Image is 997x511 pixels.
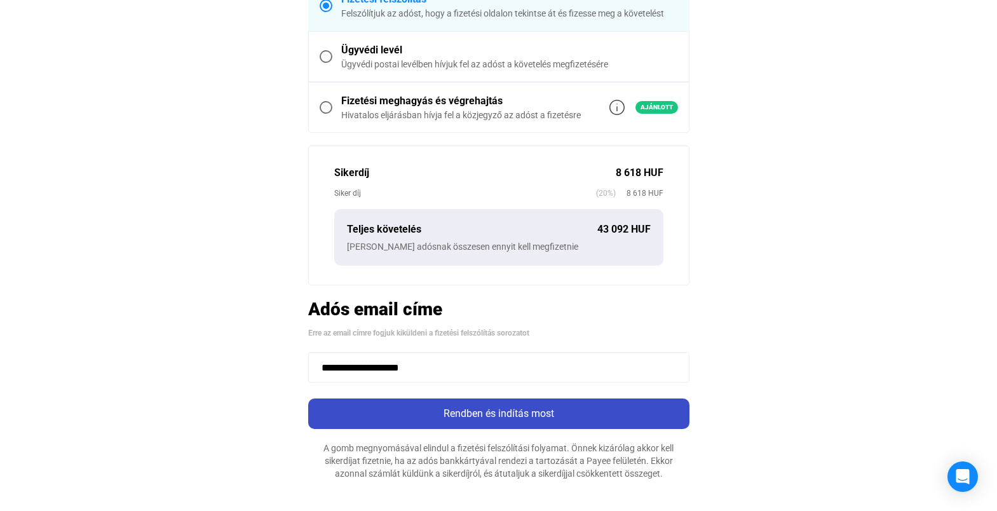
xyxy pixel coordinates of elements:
[308,327,689,339] div: Erre az email címre fogjuk kiküldeni a fizetési felszólítás sorozatot
[597,222,651,237] div: 43 092 HUF
[596,187,616,200] span: (20%)
[334,165,616,181] div: Sikerdíj
[947,461,978,492] div: Open Intercom Messenger
[635,101,678,114] span: Ajánlott
[616,165,663,181] div: 8 618 HUF
[341,43,678,58] div: Ügyvédi levél
[609,100,678,115] a: info-grey-outlineAjánlott
[347,222,597,237] div: Teljes követelés
[334,187,596,200] div: Siker díj
[347,240,651,253] div: [PERSON_NAME] adósnak összesen ennyit kell megfizetnie
[341,7,678,20] div: Felszólítjuk az adóst, hogy a fizetési oldalon tekintse át és fizesse meg a követelést
[341,58,678,71] div: Ügyvédi postai levélben hívjuk fel az adóst a követelés megfizetésére
[308,399,689,429] button: Rendben és indítás most
[308,442,689,480] div: A gomb megnyomásával elindul a fizetési felszólítási folyamat. Önnek kizárólag akkor kell sikerdí...
[341,93,581,109] div: Fizetési meghagyás és végrehajtás
[308,298,689,320] h2: Adós email címe
[341,109,581,121] div: Hivatalos eljárásban hívja fel a közjegyző az adóst a fizetésre
[312,406,686,421] div: Rendben és indítás most
[609,100,625,115] img: info-grey-outline
[616,187,663,200] span: 8 618 HUF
